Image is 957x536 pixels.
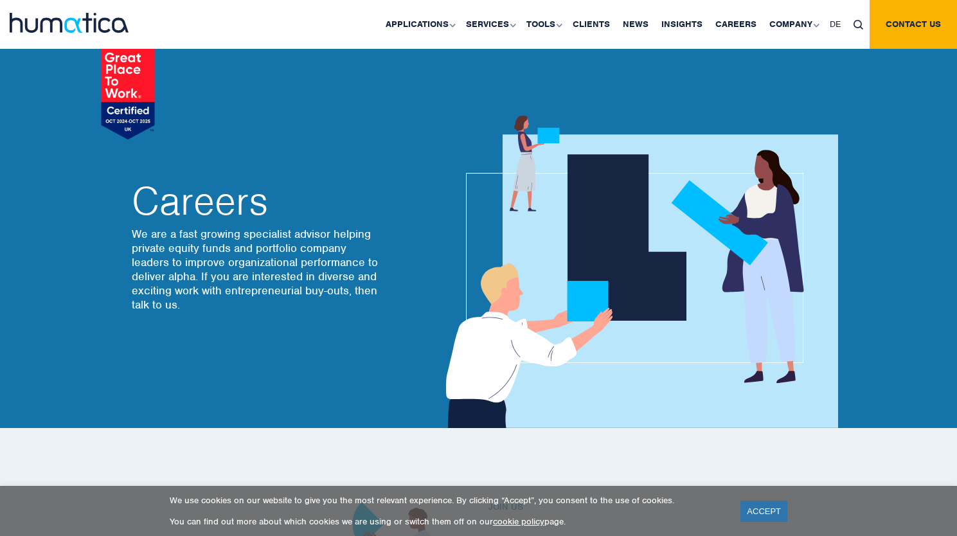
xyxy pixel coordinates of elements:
img: about_banner1 [434,116,838,428]
span: DE [830,19,841,30]
p: You can find out more about which cookies we are using or switch them off on our page. [170,516,724,527]
img: logo [10,13,129,33]
a: ACCEPT [740,501,787,522]
p: We use cookies on our website to give you the most relevant experience. By clicking “Accept”, you... [170,495,724,506]
img: search_icon [854,20,863,30]
p: We are a fast growing specialist advisor helping private equity funds and portfolio company leade... [132,227,382,312]
a: cookie policy [493,516,544,527]
h2: Careers [132,182,382,220]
